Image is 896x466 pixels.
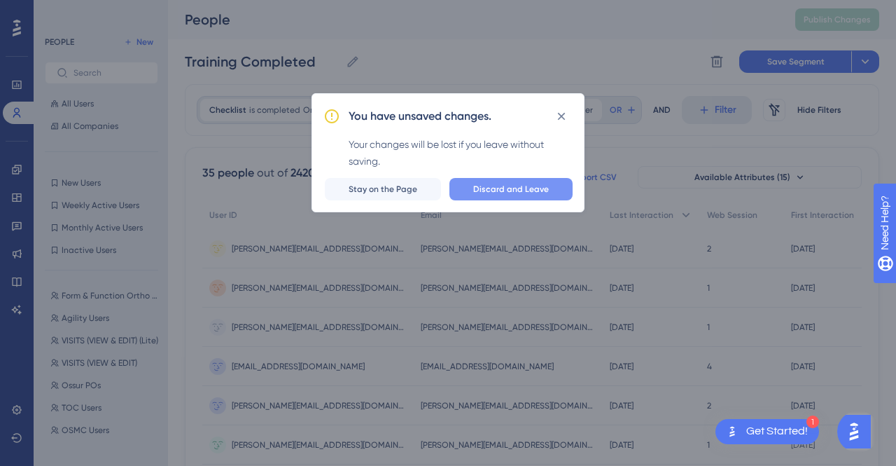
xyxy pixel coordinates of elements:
h2: You have unsaved changes. [349,108,491,125]
img: launcher-image-alternative-text [724,423,741,440]
div: Your changes will be lost if you leave without saving. [349,136,573,170]
span: Need Help? [33,4,87,20]
div: Open Get Started! checklist, remaining modules: 1 [715,419,819,444]
span: Stay on the Page [349,184,417,195]
div: 1 [806,416,819,428]
span: Discard and Leave [473,184,549,195]
iframe: UserGuiding AI Assistant Launcher [837,411,879,453]
div: Get Started! [746,424,808,439]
